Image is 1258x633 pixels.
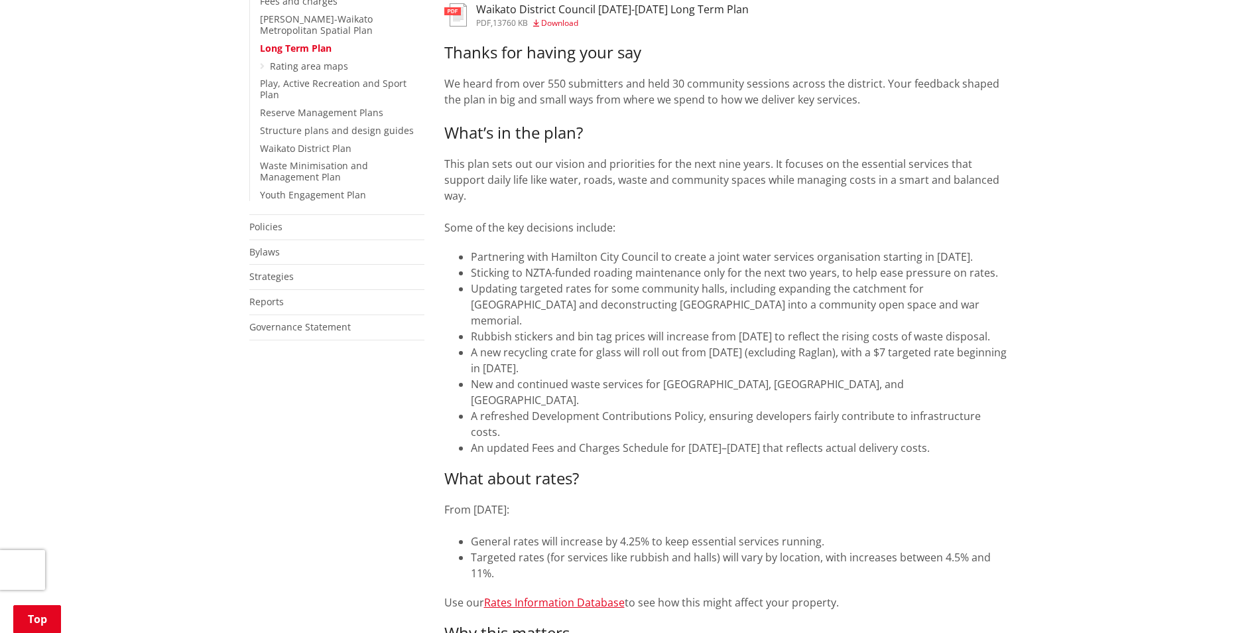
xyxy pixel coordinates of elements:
li: General rates will increase by 4.25% to keep essential services running. [471,533,1009,549]
span: From [DATE]: [444,502,509,517]
li: A refreshed Development Contributions Policy, ensuring developers fairly contribute to infrastruc... [471,408,1009,440]
li: New and continued waste services for [GEOGRAPHIC_DATA], [GEOGRAPHIC_DATA], and [GEOGRAPHIC_DATA]. [471,376,1009,408]
span: 13760 KB [493,17,528,29]
li: Targeted rates (for services like rubbish and halls) will vary by location, with increases betwee... [471,549,1009,581]
li: Updating targeted rates for some community halls, including expanding the catchment for [GEOGRAPH... [471,281,1009,328]
a: Policies [249,220,283,233]
a: Structure plans and design guides [260,124,414,137]
li: Rubbish stickers and bin tag prices will increase from [DATE] to reflect the rising costs of wast... [471,328,1009,344]
a: Long Term Plan [260,42,332,54]
a: Reports [249,295,284,308]
span: We heard from over 550 submitters and held 30 community sessions across the district. Your feedba... [444,76,999,107]
span: Download [541,17,578,29]
a: Waste Minimisation and Management Plan [260,159,368,183]
a: Bylaws [249,246,280,258]
p: Some of the key decisions include: [444,220,1009,236]
a: Play, Active Recreation and Sport Plan [260,77,407,101]
h3: What about rates? [444,469,1009,488]
a: Youth Engagement Plan [260,188,366,201]
a: Strategies [249,270,294,283]
iframe: Messenger Launcher [1197,577,1245,625]
h3: What’s in the plan? [444,123,1009,143]
span: Partnering with Hamilton City Council to create a joint water services organisation starting in [... [471,249,973,264]
li: Sticking to NZTA-funded roading maintenance only for the next two years, to help ease pressure on... [471,265,1009,281]
span: pdf [476,17,491,29]
img: document-pdf.svg [444,3,467,27]
a: [PERSON_NAME]-Waikato Metropolitan Spatial Plan [260,13,373,36]
a: Reserve Management Plans [260,106,383,119]
a: Waikato District Council [DATE]-[DATE] Long Term Plan pdf,13760 KB Download [444,3,749,27]
div: , [476,19,749,27]
a: Rating area maps [270,60,348,72]
a: Top [13,605,61,633]
a: Governance Statement [249,320,351,333]
p: Use our to see how this might affect your property. [444,595,1009,610]
span: This plan sets out our vision and priorities for the next nine years. It focuses on the essential... [444,157,999,203]
h3: Waikato District Council [DATE]-[DATE] Long Term Plan [476,3,749,16]
a: Rates Information Database [484,595,625,610]
li: An updated Fees and Charges Schedule for [DATE]–[DATE] that reflects actual delivery costs. [471,440,1009,456]
a: Waikato District Plan [260,142,351,155]
li: A new recycling crate for glass will roll out from [DATE] (excluding Raglan), with a $7 targeted ... [471,344,1009,376]
h3: Thanks for having your say [444,43,1009,62]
